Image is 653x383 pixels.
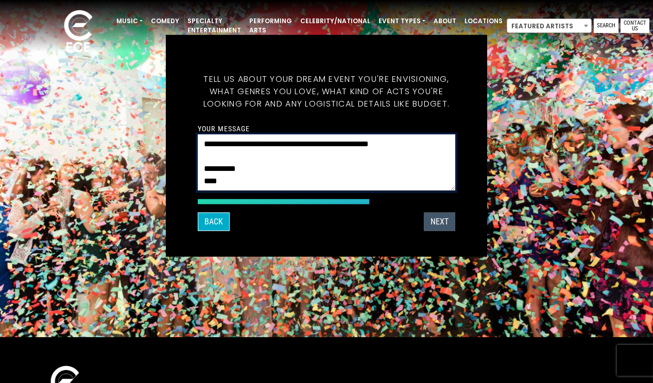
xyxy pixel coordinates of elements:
[429,12,460,30] a: About
[507,19,591,33] span: Featured Artists
[147,12,183,30] a: Comedy
[594,19,618,33] a: Search
[296,12,374,30] a: Celebrity/National
[424,212,455,231] button: Next
[198,61,455,123] h5: Tell us about your dream event you're envisioning, what genres you love, what kind of acts you're...
[198,212,230,231] button: Back
[245,12,296,39] a: Performing Arts
[183,12,245,39] a: Specialty Entertainment
[460,12,507,30] a: Locations
[374,12,429,30] a: Event Types
[198,124,250,133] label: Your message
[112,12,147,30] a: Music
[621,19,649,33] a: Contact Us
[53,7,104,57] img: ece_new_logo_whitev2-1.png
